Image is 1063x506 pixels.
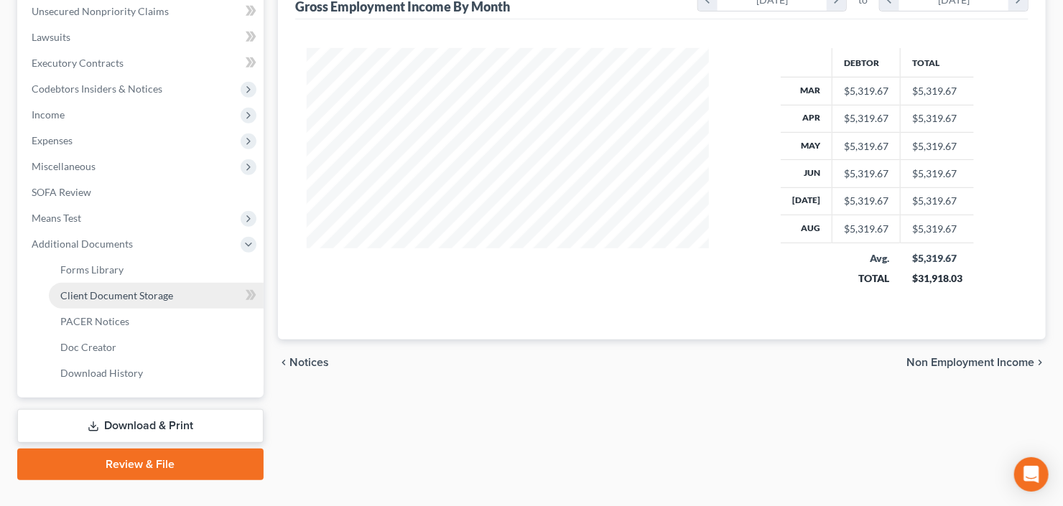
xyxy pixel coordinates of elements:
[60,315,129,327] span: PACER Notices
[901,187,974,215] td: $5,319.67
[32,83,162,95] span: Codebtors Insiders & Notices
[60,367,143,379] span: Download History
[49,283,264,309] a: Client Document Storage
[901,215,974,243] td: $5,319.67
[20,24,264,50] a: Lawsuits
[49,334,264,360] a: Doc Creator
[844,167,888,181] div: $5,319.67
[844,222,888,236] div: $5,319.67
[17,409,264,443] a: Download & Print
[901,105,974,132] td: $5,319.67
[901,78,974,105] td: $5,319.67
[32,108,65,121] span: Income
[844,251,889,266] div: Avg.
[60,263,124,276] span: Forms Library
[832,48,901,77] th: Debtor
[781,187,832,215] th: [DATE]
[901,48,974,77] th: Total
[20,50,264,76] a: Executory Contracts
[844,84,888,98] div: $5,319.67
[49,309,264,334] a: PACER Notices
[49,257,264,283] a: Forms Library
[32,5,169,17] span: Unsecured Nonpriority Claims
[32,134,73,146] span: Expenses
[32,160,96,172] span: Miscellaneous
[60,289,173,301] span: Client Document Storage
[32,31,70,43] span: Lawsuits
[912,251,962,266] div: $5,319.67
[32,212,81,224] span: Means Test
[1014,457,1049,492] div: Open Intercom Messenger
[901,132,974,159] td: $5,319.67
[781,105,832,132] th: Apr
[1034,357,1046,368] i: chevron_right
[32,238,133,250] span: Additional Documents
[781,78,832,105] th: Mar
[781,215,832,243] th: Aug
[60,341,116,353] span: Doc Creator
[289,357,329,368] span: Notices
[781,132,832,159] th: May
[278,357,289,368] i: chevron_left
[32,57,124,69] span: Executory Contracts
[844,271,889,286] div: TOTAL
[844,139,888,154] div: $5,319.67
[844,111,888,126] div: $5,319.67
[901,160,974,187] td: $5,319.67
[844,194,888,208] div: $5,319.67
[49,360,264,386] a: Download History
[20,179,264,205] a: SOFA Review
[912,271,962,286] div: $31,918.03
[906,357,1034,368] span: Non Employment Income
[17,449,264,480] a: Review & File
[32,186,91,198] span: SOFA Review
[781,160,832,187] th: Jun
[906,357,1046,368] button: Non Employment Income chevron_right
[278,357,329,368] button: chevron_left Notices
